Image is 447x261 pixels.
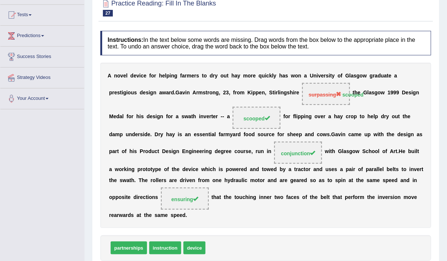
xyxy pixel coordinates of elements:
[398,114,400,120] b: t
[408,114,411,120] b: e
[378,73,381,79] b: d
[115,131,119,137] b: m
[353,90,355,96] b: t
[233,131,236,137] b: a
[117,90,120,96] b: s
[244,116,270,122] span: scooped
[404,114,408,120] b: h
[318,114,321,120] b: v
[135,131,138,137] b: e
[215,73,218,79] b: y
[233,107,280,129] span: Drop target
[403,114,405,120] b: t
[370,73,373,79] b: g
[143,131,144,137] b: i
[114,114,117,120] b: e
[185,131,188,137] b: a
[140,131,143,137] b: s
[126,73,128,79] b: l
[126,90,128,96] b: i
[176,90,180,96] b: G
[114,73,117,79] b: n
[341,73,343,79] b: f
[221,131,223,137] b: a
[343,92,364,98] strong: scooped
[120,131,123,137] b: p
[394,73,397,79] b: a
[402,90,406,96] b: D
[373,114,375,120] b: l
[337,114,340,120] b: a
[159,90,162,96] b: a
[132,131,135,137] b: d
[287,90,290,96] b: s
[295,114,296,120] b: l
[229,90,230,96] b: ,
[136,73,139,79] b: v
[121,73,124,79] b: v
[139,114,141,120] b: i
[373,73,375,79] b: r
[169,131,172,137] b: a
[416,90,419,96] b: n
[285,73,288,79] b: s
[305,114,309,120] b: n
[171,114,173,120] b: r
[128,90,131,96] b: o
[174,73,178,79] b: g
[162,90,166,96] b: w
[0,88,84,107] a: Your Account
[290,90,293,96] b: h
[329,73,330,79] b: i
[193,90,196,96] b: A
[224,73,227,79] b: u
[291,73,295,79] b: w
[389,73,391,79] b: e
[200,114,204,120] b: n
[149,90,150,96] b: i
[253,90,256,96] b: p
[265,90,267,96] b: ,
[328,114,331,120] b: a
[179,90,182,96] b: a
[413,90,416,96] b: g
[221,73,224,79] b: o
[281,90,284,96] b: n
[116,114,119,120] b: d
[362,114,365,120] b: o
[122,90,123,96] b: i
[267,73,269,79] b: c
[278,90,279,96] b: l
[155,114,157,120] b: i
[406,90,409,96] b: e
[126,114,128,120] b: f
[153,90,157,96] b: n
[219,90,220,96] b: ,
[114,90,117,96] b: e
[354,73,357,79] b: s
[141,114,144,120] b: s
[151,73,154,79] b: o
[0,26,84,44] a: Predictions
[166,131,169,137] b: h
[237,90,240,96] b: o
[381,90,385,96] b: w
[349,114,351,120] b: r
[273,73,276,79] b: y
[0,68,84,86] a: Strategy Videos
[211,114,213,120] b: t
[109,90,112,96] b: p
[334,114,337,120] b: h
[210,73,213,79] b: d
[259,73,262,79] b: q
[364,90,368,96] b: G
[230,131,233,137] b: y
[247,90,251,96] b: K
[207,90,209,96] b: r
[204,114,207,120] b: v
[384,73,387,79] b: a
[324,73,326,79] b: r
[138,131,140,137] b: r
[387,73,389,79] b: t
[171,73,174,79] b: n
